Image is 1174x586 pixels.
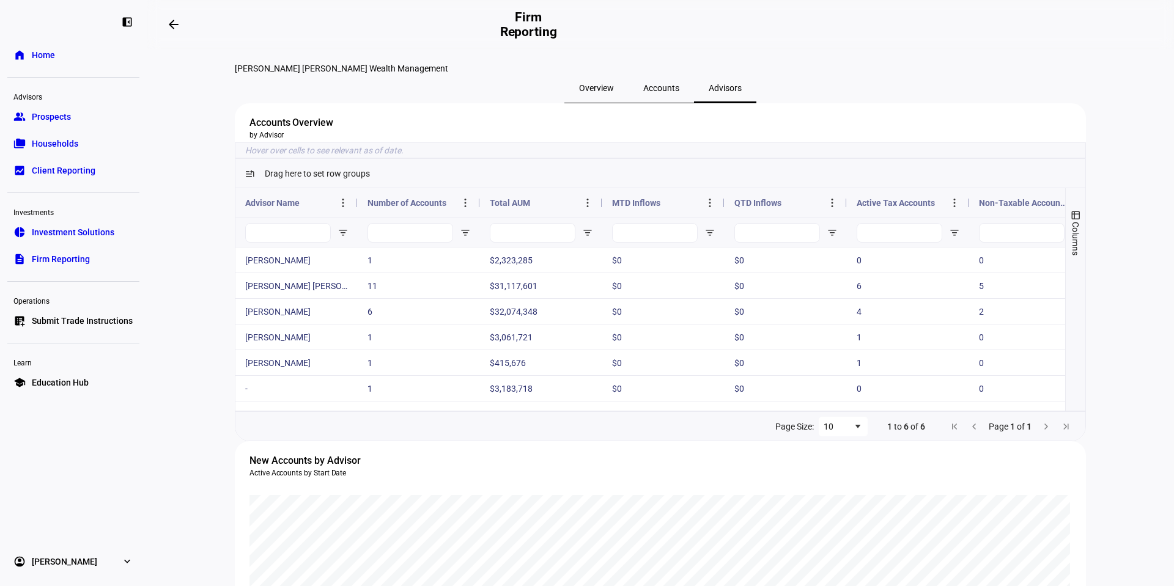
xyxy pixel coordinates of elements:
span: Education Hub [32,376,89,389]
eth-mat-symbol: home [13,49,26,61]
span: $0 [612,281,622,291]
eth-mat-symbol: group [13,111,26,123]
a: homeHome [7,43,139,67]
span: $0 [612,332,622,342]
span: Firm Reporting [32,253,90,265]
div: Advisors [7,87,139,104]
span: Advisors [709,84,742,92]
div: Next Page [1041,422,1051,431]
input: Non-Taxable Accounts Filter Input [979,223,1065,243]
span: $0 [734,384,744,394]
span: Submit Trade Instructions [32,315,133,327]
mat-icon: arrow_backwards [166,17,181,32]
eth-mat-symbol: left_panel_close [121,16,133,28]
a: groupProspects [7,104,139,129]
span: 1 [1010,422,1015,431]
span: to [894,422,902,431]
span: 6 [920,422,925,431]
div: 1 [358,324,480,350]
span: $0 [734,255,744,265]
eth-mat-symbol: folder_copy [13,137,26,150]
span: $0 [612,307,622,317]
span: $415,676 [490,358,526,368]
div: Learn [7,353,139,370]
a: pie_chartInvestment Solutions [7,220,139,244]
div: 1 [847,324,969,350]
input: QTD Inflows Filter Input [734,223,820,243]
button: Open Filter Menu [460,228,470,238]
ethic-grid-insight-help-text: Hover over cells to see relevant as of date. [235,142,1086,158]
span: Investment Solutions [32,226,114,238]
div: New Accounts by Advisor [249,453,1071,468]
button: Open Filter Menu [583,228,593,238]
span: $31,117,601 [490,281,537,291]
div: 11 [358,273,480,298]
div: [PERSON_NAME] [235,299,358,324]
div: Page Size [819,417,868,436]
eth-mat-symbol: description [13,253,26,265]
a: bid_landscapeClient Reporting [7,158,139,183]
button: Open Filter Menu [338,228,348,238]
div: Operations [7,291,139,309]
div: 0 [969,350,1091,375]
button: Open Filter Menu [705,228,715,238]
span: $0 [734,307,744,317]
button: Open Filter Menu [950,228,959,238]
span: Home [32,49,55,61]
div: 2 [969,299,1091,324]
div: 0 [969,376,1091,401]
span: Active Tax Accounts [857,198,935,208]
div: [PERSON_NAME] [235,350,358,375]
span: [PERSON_NAME] [32,555,97,568]
span: $0 [734,358,744,368]
eth-mat-symbol: bid_landscape [13,164,26,177]
div: Row Groups [265,169,370,178]
div: 0 [847,376,969,401]
div: 6 [358,299,480,324]
eth-mat-symbol: account_circle [13,555,26,568]
div: 5 [969,273,1091,298]
span: of [1017,422,1025,431]
span: Columns [1071,222,1080,255]
span: 1 [1027,422,1032,431]
div: [PERSON_NAME] [235,247,358,273]
span: $0 [612,255,622,265]
span: of [910,422,918,431]
div: Accounts Overview [249,115,1071,130]
div: 10 [824,422,853,431]
span: 1 [887,422,892,431]
div: by Advisor [249,130,1071,140]
span: $2,323,285 [490,255,533,265]
div: Active Accounts by Start Date [249,468,1071,478]
div: 1 [358,376,480,401]
input: Number of Accounts Filter Input [367,223,453,243]
input: MTD Inflows Filter Input [612,223,698,243]
span: $3,061,721 [490,332,533,342]
span: 6 [904,422,909,431]
div: 0 [969,247,1091,273]
div: [PERSON_NAME] [PERSON_NAME] [235,273,358,298]
div: Last Page [1061,422,1071,431]
h2: Firm Reporting [494,10,563,39]
eth-mat-symbol: school [13,376,26,389]
div: Previous Page [969,422,979,431]
span: QTD Inflows [734,198,781,208]
span: Drag here to set row groups [265,169,370,178]
input: Total AUM Filter Input [490,223,575,243]
input: Active Tax Accounts Filter Input [857,223,942,243]
eth-mat-symbol: pie_chart [13,226,26,238]
div: First Page [950,422,959,431]
div: - [235,376,358,401]
span: $3,183,718 [490,384,533,394]
button: Open Filter Menu [827,228,837,238]
div: 1 [847,350,969,375]
span: $0 [734,281,744,291]
div: 1 [358,247,480,273]
div: 4 [847,299,969,324]
eth-mat-symbol: expand_more [121,555,133,568]
span: Accounts [643,84,679,92]
div: 6 [847,273,969,298]
span: $0 [612,384,622,394]
div: [PERSON_NAME] [235,324,358,350]
div: Page Size: [775,422,814,431]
